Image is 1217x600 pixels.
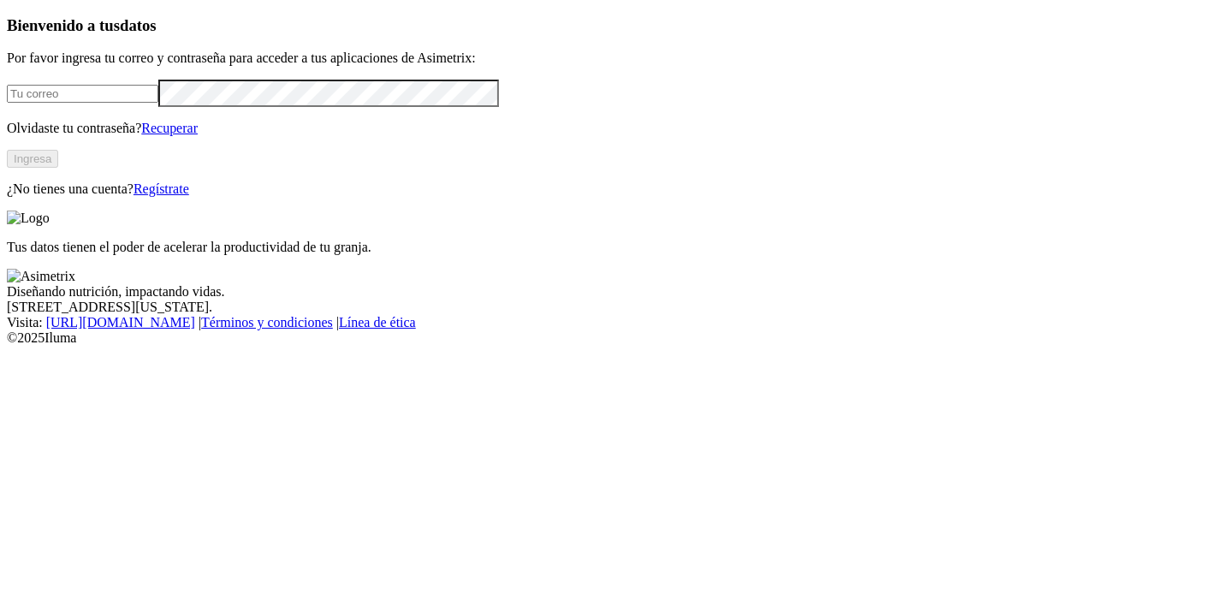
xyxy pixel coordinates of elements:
p: ¿No tienes una cuenta? [7,181,1210,197]
a: Términos y condiciones [201,315,333,330]
span: datos [120,16,157,34]
a: [URL][DOMAIN_NAME] [46,315,195,330]
img: Asimetrix [7,269,75,284]
a: Recuperar [141,121,198,135]
p: Por favor ingresa tu correo y contraseña para acceder a tus aplicaciones de Asimetrix: [7,50,1210,66]
div: © 2025 Iluma [7,330,1210,346]
p: Tus datos tienen el poder de acelerar la productividad de tu granja. [7,240,1210,255]
button: Ingresa [7,150,58,168]
div: Visita : | | [7,315,1210,330]
p: Olvidaste tu contraseña? [7,121,1210,136]
input: Tu correo [7,85,158,103]
a: Regístrate [134,181,189,196]
a: Línea de ética [339,315,416,330]
h3: Bienvenido a tus [7,16,1210,35]
div: [STREET_ADDRESS][US_STATE]. [7,300,1210,315]
div: Diseñando nutrición, impactando vidas. [7,284,1210,300]
img: Logo [7,211,50,226]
